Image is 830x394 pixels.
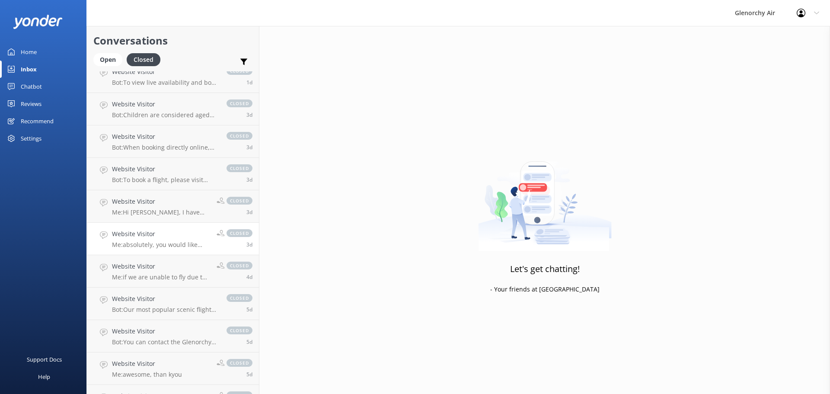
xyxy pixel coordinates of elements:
div: Inbox [21,61,37,78]
span: closed [227,327,252,334]
a: Website VisitorMe:awesome, than kyouclosed5d [87,352,259,385]
a: Website VisitorBot:Children are considered aged [DEMOGRAPHIC_DATA] years.closed3d [87,93,259,125]
a: Website VisitorBot:Our most popular scenic flights include: - Milford Sound Fly | Cruise | Fly - ... [87,288,259,320]
span: closed [227,164,252,172]
h4: Website Visitor [112,197,210,206]
span: closed [227,229,252,237]
img: yonder-white-logo.png [13,15,63,29]
div: Reviews [21,95,41,112]
span: Aug 21 2025 10:42pm (UTC +12:00) Pacific/Auckland [246,111,252,119]
span: Aug 19 2025 06:36pm (UTC +12:00) Pacific/Auckland [246,306,252,313]
span: Aug 21 2025 12:54pm (UTC +12:00) Pacific/Auckland [246,273,252,281]
a: Website VisitorMe:if we are unable to fly due to the weather conditions, you will be refunded the... [87,255,259,288]
span: Aug 21 2025 04:41pm (UTC +12:00) Pacific/Auckland [246,208,252,216]
span: Aug 21 2025 03:27pm (UTC +12:00) Pacific/Auckland [246,241,252,248]
p: Bot: To view live availability and book your experience, please visit [URL][DOMAIN_NAME]. [112,79,218,86]
a: Website VisitorBot:When booking directly online, full payment is required at the time of booking.... [87,125,259,158]
h4: Website Visitor [112,262,210,271]
p: Me: absolutely, you would like further information on a charter? I can definitely send you an email [112,241,210,249]
p: Bot: When booking directly online, full payment is required at the time of booking. If booking th... [112,144,218,151]
div: Closed [127,53,160,66]
span: Aug 23 2025 11:30pm (UTC +12:00) Pacific/Auckland [246,79,252,86]
span: closed [227,132,252,140]
a: Closed [127,54,165,64]
div: Open [93,53,122,66]
span: closed [227,294,252,302]
h4: Website Visitor [112,67,218,77]
img: artwork of a man stealing a conversation from at giant smartphone [478,143,612,251]
div: Settings [21,130,41,147]
span: closed [227,359,252,367]
h4: Website Visitor [112,359,182,368]
p: Bot: Children are considered aged [DEMOGRAPHIC_DATA] years. [112,111,218,119]
p: Me: awesome, than kyou [112,371,182,378]
p: Bot: Our most popular scenic flights include: - Milford Sound Fly | Cruise | Fly - Our most popul... [112,306,218,314]
p: Me: if we are unable to fly due to the weather conditions, you will be refunded the flight portio... [112,273,210,281]
a: Website VisitorMe:Hi [PERSON_NAME], I have replied to your email :)closed3d [87,190,259,223]
div: Chatbot [21,78,42,95]
div: Support Docs [27,351,62,368]
h2: Conversations [93,32,252,49]
span: Aug 21 2025 05:40pm (UTC +12:00) Pacific/Auckland [246,176,252,183]
span: closed [227,262,252,269]
span: closed [227,197,252,205]
p: Bot: To book a flight, please visit [URL][DOMAIN_NAME] to view live availability and make your bo... [112,176,218,184]
a: Website VisitorBot:To view live availability and book your experience, please visit [URL][DOMAIN_... [87,61,259,93]
a: Website VisitorBot:To book a flight, please visit [URL][DOMAIN_NAME] to view live availability an... [87,158,259,190]
span: closed [227,99,252,107]
p: Bot: You can contact the Glenorchy Air team at 0800 676 264 or [PHONE_NUMBER], or by emailing [EM... [112,338,218,346]
p: - Your friends at [GEOGRAPHIC_DATA] [490,285,600,294]
h4: Website Visitor [112,99,218,109]
h3: Let's get chatting! [510,262,580,276]
p: Me: Hi [PERSON_NAME], I have replied to your email :) [112,208,210,216]
h4: Website Visitor [112,164,218,174]
a: Website VisitorBot:You can contact the Glenorchy Air team at 0800 676 264 or [PHONE_NUMBER], or b... [87,320,259,352]
span: Aug 19 2025 05:37pm (UTC +12:00) Pacific/Auckland [246,338,252,346]
h4: Website Visitor [112,132,218,141]
span: Aug 21 2025 09:55pm (UTC +12:00) Pacific/Auckland [246,144,252,151]
h4: Website Visitor [112,327,218,336]
div: Help [38,368,50,385]
span: Aug 19 2025 03:04pm (UTC +12:00) Pacific/Auckland [246,371,252,378]
a: Open [93,54,127,64]
h4: Website Visitor [112,229,210,239]
div: Recommend [21,112,54,130]
a: Website VisitorMe:absolutely, you would like further information on a charter? I can definitely s... [87,223,259,255]
div: Home [21,43,37,61]
h4: Website Visitor [112,294,218,304]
